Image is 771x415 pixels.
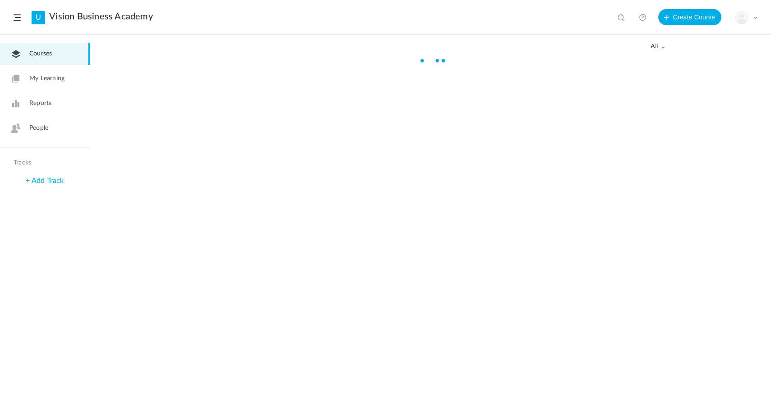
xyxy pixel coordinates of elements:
[651,43,665,50] span: all
[29,74,64,83] span: My Learning
[32,11,45,24] a: U
[735,11,748,24] img: user-image.png
[49,11,153,22] a: Vision Business Academy
[29,123,48,133] span: People
[14,159,74,167] h4: Tracks
[26,177,64,184] a: + Add Track
[658,9,721,25] button: Create Course
[29,49,52,59] span: Courses
[29,99,51,108] span: Reports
